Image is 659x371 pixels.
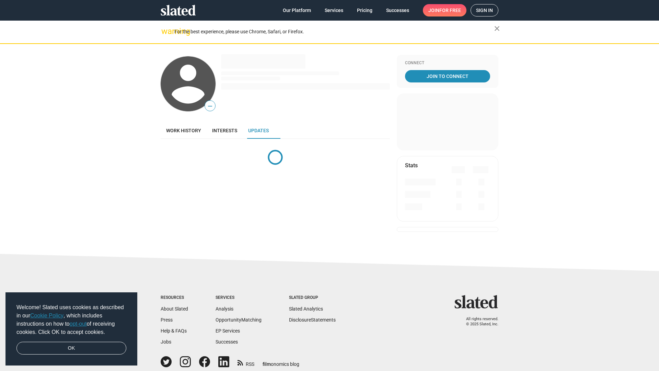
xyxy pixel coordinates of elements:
a: Slated Analytics [289,306,323,312]
a: Sign in [471,4,498,16]
span: Work history [166,128,201,133]
div: For the best experience, please use Chrome, Safari, or Firefox. [174,27,494,36]
a: Services [319,4,349,16]
div: Services [216,295,262,301]
span: Our Platform [283,4,311,16]
a: Work history [161,122,207,139]
span: Interests [212,128,237,133]
a: EP Services [216,328,240,334]
mat-card-title: Stats [405,162,418,169]
span: Join To Connect [406,70,489,82]
a: OpportunityMatching [216,317,262,323]
a: Cookie Policy [30,313,63,318]
a: Analysis [216,306,233,312]
span: for free [439,4,461,16]
span: film [263,361,271,367]
a: Joinfor free [423,4,466,16]
a: Help & FAQs [161,328,187,334]
div: Resources [161,295,188,301]
div: cookieconsent [5,292,137,366]
a: Pricing [351,4,378,16]
a: filmonomics blog [263,356,299,368]
a: About Slated [161,306,188,312]
a: opt-out [70,321,87,327]
a: DisclosureStatements [289,317,336,323]
a: Successes [216,339,238,345]
span: — [205,102,215,111]
div: Slated Group [289,295,336,301]
p: All rights reserved. © 2025 Slated, Inc. [459,317,498,327]
a: Interests [207,122,243,139]
span: Join [428,4,461,16]
a: Jobs [161,339,171,345]
span: Successes [386,4,409,16]
a: dismiss cookie message [16,342,126,355]
a: RSS [238,357,254,368]
a: Join To Connect [405,70,490,82]
mat-icon: close [493,24,501,33]
span: Sign in [476,4,493,16]
mat-icon: warning [161,27,170,35]
span: Updates [248,128,269,133]
a: Our Platform [277,4,316,16]
span: Pricing [357,4,372,16]
span: Services [325,4,343,16]
a: Press [161,317,173,323]
a: Updates [243,122,274,139]
a: Successes [381,4,415,16]
div: Connect [405,60,490,66]
span: Welcome! Slated uses cookies as described in our , which includes instructions on how to of recei... [16,303,126,336]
